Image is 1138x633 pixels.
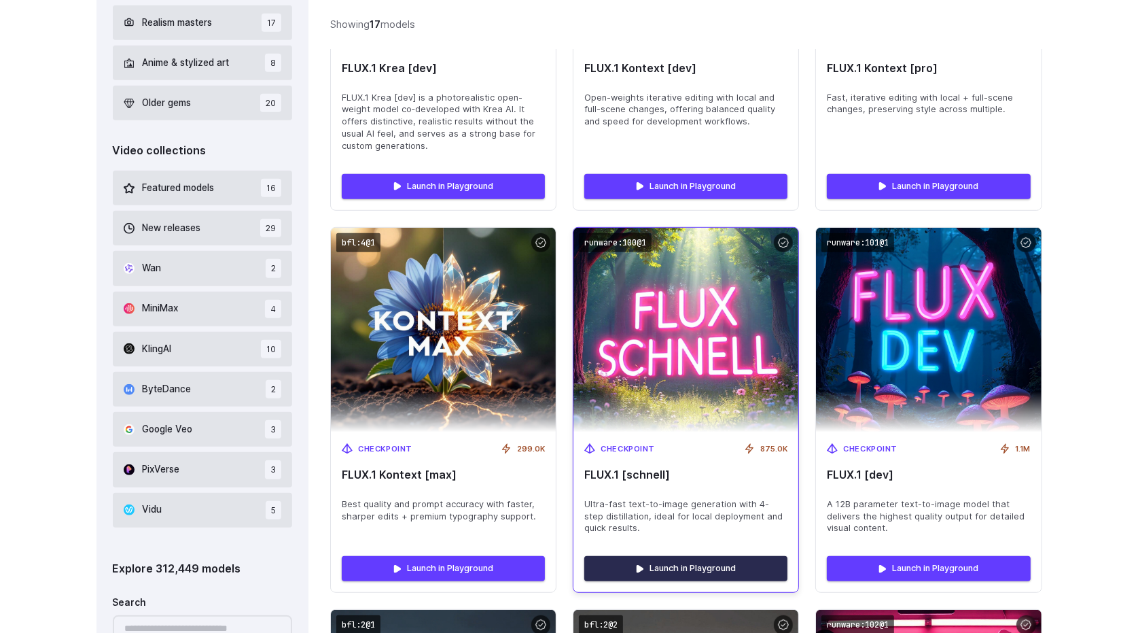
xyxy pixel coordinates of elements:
button: PixVerse 3 [113,452,293,487]
span: ByteDance [143,382,192,397]
span: 1.1M [1016,443,1031,456]
button: Vidu 5 [113,493,293,528]
span: 29 [260,219,281,237]
button: Anime & stylized art 8 [113,46,293,80]
button: Google Veo 3 [113,412,293,447]
div: Showing models [330,16,415,32]
span: FLUX.1 [dev] [827,468,1030,481]
span: FLUX.1 Krea [dev] is a photorealistic open-weight model co‑developed with Krea AI. It offers dist... [342,92,545,153]
span: FLUX.1 Krea [dev] [342,62,545,75]
span: MiniMax [143,301,179,316]
span: 20 [260,94,281,112]
div: Explore 312,449 models [113,560,293,578]
span: 299.0K [517,443,545,456]
span: Realism masters [143,16,213,31]
img: FLUX.1 [schnell] [563,218,810,443]
span: 3 [265,420,281,439]
span: Checkpoint [843,443,897,456]
a: Launch in Playground [584,556,787,581]
span: Checkpoint [358,443,412,456]
span: 8 [265,54,281,72]
a: Launch in Playground [342,556,545,581]
button: KlingAI 10 [113,332,293,366]
span: Older gems [143,96,192,111]
span: FLUX.1 [schnell] [584,468,787,481]
button: New releases 29 [113,211,293,245]
span: Google Veo [143,422,193,437]
span: FLUX.1 Kontext [max] [342,468,545,481]
span: A 12B parameter text-to-image model that delivers the highest quality output for detailed visual ... [827,498,1030,535]
span: 17 [262,14,281,32]
span: 875.0K [760,443,787,456]
span: Vidu [143,502,162,517]
span: New releases [143,221,201,236]
button: Realism masters 17 [113,5,293,40]
span: 3 [265,460,281,479]
a: Launch in Playground [342,174,545,199]
code: bfl:4@1 [336,233,380,253]
span: Wan [143,261,162,276]
span: Anime & stylized art [143,56,230,71]
span: Open-weights iterative editing with local and full-scene changes, offering balanced quality and s... [584,92,787,129]
span: FLUX.1 Kontext [pro] [827,62,1030,75]
img: FLUX.1 Kontext [max] [331,228,556,432]
span: 16 [261,179,281,197]
button: Wan 2 [113,251,293,286]
a: Launch in Playground [827,556,1030,581]
strong: 17 [370,18,380,30]
span: Fast, iterative editing with local + full-scene changes, preserving style across multiple. [827,92,1030,116]
label: Search [113,596,147,611]
span: Checkpoint [601,443,655,456]
span: 4 [265,300,281,318]
div: Video collections [113,142,293,160]
button: Older gems 20 [113,86,293,120]
span: Ultra-fast text-to-image generation with 4-step distillation, ideal for local deployment and quic... [584,498,787,535]
img: FLUX.1 [dev] [816,228,1041,432]
span: 10 [261,340,281,358]
span: 2 [266,259,281,277]
a: Launch in Playground [584,174,787,199]
span: 2 [266,380,281,398]
span: PixVerse [143,462,180,477]
span: Best quality and prompt accuracy with faster, sharper edits + premium typography support. [342,498,545,523]
code: runware:100@1 [579,233,652,253]
button: Featured models 16 [113,171,293,205]
button: MiniMax 4 [113,292,293,326]
a: Launch in Playground [827,174,1030,199]
code: runware:101@1 [821,233,894,253]
span: Featured models [143,181,215,196]
button: ByteDance 2 [113,372,293,407]
span: KlingAI [143,342,172,357]
span: FLUX.1 Kontext [dev] [584,62,787,75]
span: 5 [266,501,281,519]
